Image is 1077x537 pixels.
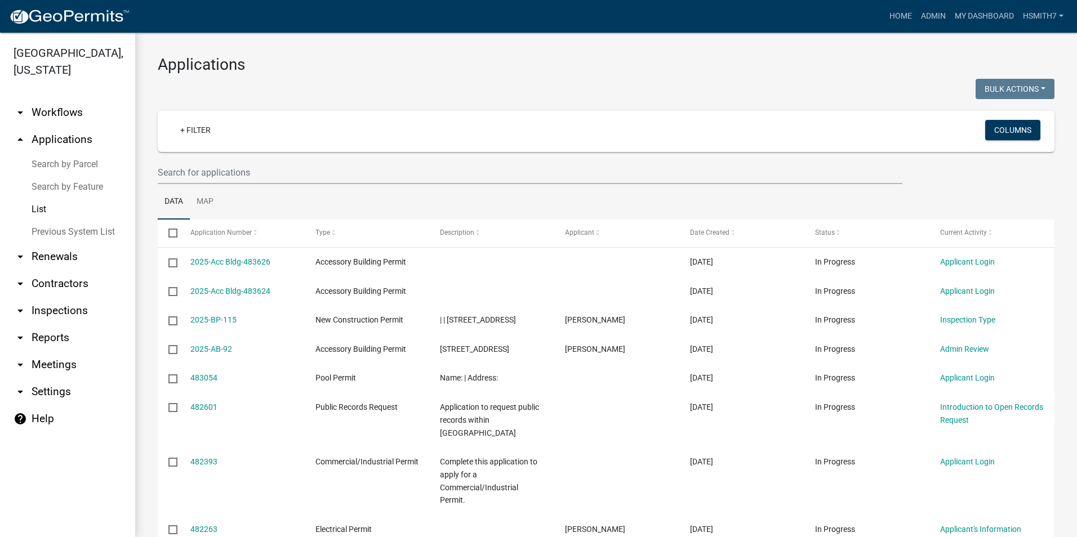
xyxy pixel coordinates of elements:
[440,373,498,382] span: Name: | Address:
[179,220,304,247] datatable-header-cell: Application Number
[940,229,987,236] span: Current Activity
[304,220,429,247] datatable-header-cell: Type
[440,229,474,236] span: Description
[940,373,995,382] a: Applicant Login
[190,373,217,382] a: 483054
[815,257,855,266] span: In Progress
[690,344,713,353] span: 09/23/2025
[190,257,270,266] a: 2025-Acc Bldg-483626
[940,402,1043,424] a: Introduction to Open Records Request
[815,373,855,382] span: In Progress
[315,402,398,411] span: Public Records Request
[14,277,27,290] i: arrow_drop_down
[190,402,217,411] a: 482601
[940,257,995,266] a: Applicant Login
[929,220,1054,247] datatable-header-cell: Current Activity
[14,385,27,399] i: arrow_drop_down
[690,402,713,411] span: 09/23/2025
[940,315,995,324] a: Inspection Type
[690,525,713,534] span: 09/22/2025
[565,229,594,236] span: Applicant
[916,6,950,27] a: Admin
[14,412,27,426] i: help
[315,229,330,236] span: Type
[690,457,713,466] span: 09/22/2025
[804,220,929,247] datatable-header-cell: Status
[815,344,855,353] span: In Progress
[940,525,1021,534] a: Applicant's Information
[690,315,713,324] span: 09/24/2025
[885,6,916,27] a: Home
[815,229,835,236] span: Status
[315,257,406,266] span: Accessory Building Permit
[14,250,27,263] i: arrow_drop_down
[976,79,1054,99] button: Bulk Actions
[14,106,27,119] i: arrow_drop_down
[429,220,554,247] datatable-header-cell: Description
[565,525,625,534] span: Julia Mathis
[315,287,406,296] span: Accessory Building Permit
[190,315,237,324] a: 2025-BP-115
[440,344,509,353] span: 7273 Columbus Hwy
[190,457,217,466] a: 482393
[940,344,989,353] a: Admin Review
[985,120,1040,140] button: Columns
[554,220,679,247] datatable-header-cell: Applicant
[158,55,1054,74] h3: Applications
[690,373,713,382] span: 09/23/2025
[158,161,902,184] input: Search for applications
[190,229,252,236] span: Application Number
[690,229,729,236] span: Date Created
[440,315,516,324] span: | | 960 HWY 36 WEST WOODLAND
[14,133,27,146] i: arrow_drop_up
[190,184,220,220] a: Map
[940,287,995,296] a: Applicant Login
[14,331,27,344] i: arrow_drop_down
[940,457,995,466] a: Applicant Login
[679,220,804,247] datatable-header-cell: Date Created
[14,304,27,317] i: arrow_drop_down
[565,315,625,324] span: Robert Calvin Wise
[190,525,217,534] a: 482263
[690,287,713,296] span: 09/24/2025
[440,402,539,437] span: Application to request public records within Talbot County
[315,344,406,353] span: Accessory Building Permit
[815,402,855,411] span: In Progress
[315,373,356,382] span: Pool Permit
[815,457,855,466] span: In Progress
[315,315,403,324] span: New Construction Permit
[315,525,372,534] span: Electrical Permit
[1018,6,1068,27] a: hsmith7
[815,287,855,296] span: In Progress
[190,344,232,353] a: 2025-AB-92
[315,457,419,466] span: Commercial/Industrial Permit
[690,257,713,266] span: 09/24/2025
[565,344,625,353] span: Ricky Cox
[950,6,1018,27] a: My Dashboard
[815,525,855,534] span: In Progress
[190,287,270,296] a: 2025-Acc Bldg-483624
[14,358,27,372] i: arrow_drop_down
[158,184,190,220] a: Data
[171,120,220,140] a: + Filter
[158,220,179,247] datatable-header-cell: Select
[440,457,537,504] span: Complete this application to apply for a Commercial/Industrial Permit.
[815,315,855,324] span: In Progress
